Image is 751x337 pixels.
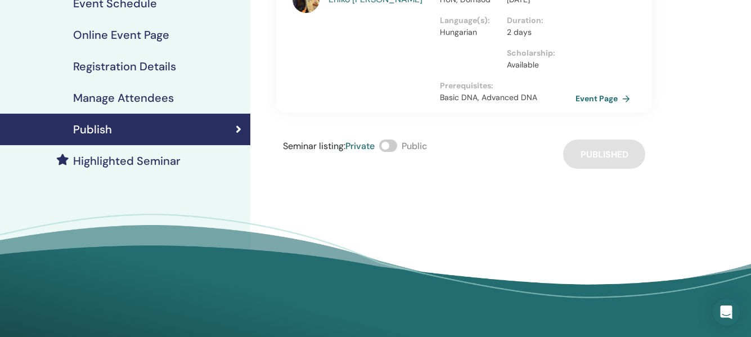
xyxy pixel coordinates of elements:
[575,90,635,107] a: Event Page
[440,92,574,104] p: Basic DNA, Advanced DNA
[73,91,174,105] h4: Manage Attendees
[440,15,500,26] p: Language(s) :
[402,140,427,152] span: Public
[73,60,176,73] h4: Registration Details
[345,140,375,152] span: Private
[73,154,181,168] h4: Highlighted Seminar
[440,26,500,38] p: Hungarian
[507,47,567,59] p: Scholarship :
[507,15,567,26] p: Duration :
[507,26,567,38] p: 2 days
[73,123,112,136] h4: Publish
[283,140,345,152] span: Seminar listing :
[440,80,574,92] p: Prerequisites :
[73,28,169,42] h4: Online Event Page
[713,299,740,326] div: Open Intercom Messenger
[507,59,567,71] p: Available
